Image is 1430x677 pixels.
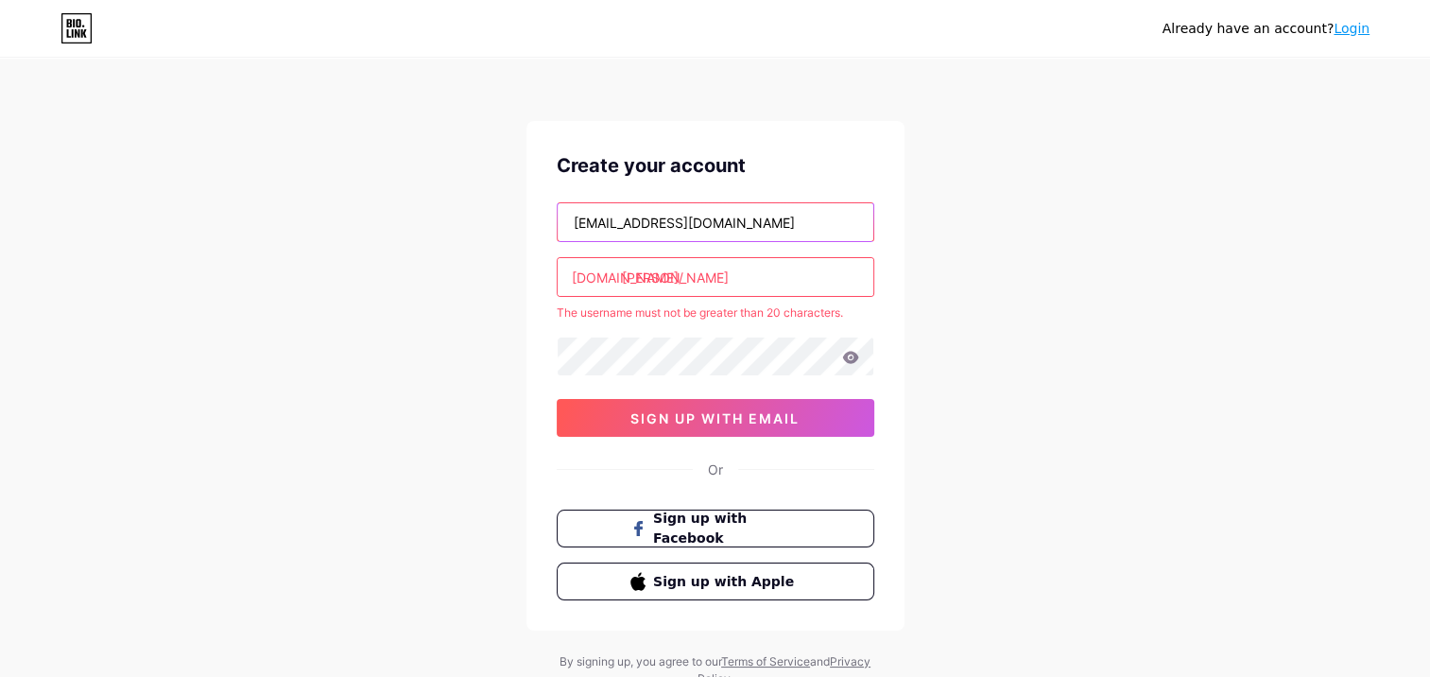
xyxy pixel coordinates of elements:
[708,460,723,479] div: Or
[558,258,873,296] input: username
[721,654,810,668] a: Terms of Service
[572,268,683,287] div: [DOMAIN_NAME]/
[557,151,874,180] div: Create your account
[630,410,800,426] span: sign up with email
[653,572,800,592] span: Sign up with Apple
[1163,19,1370,39] div: Already have an account?
[557,510,874,547] button: Sign up with Facebook
[557,304,874,321] div: The username must not be greater than 20 characters.
[558,203,873,241] input: Email
[557,399,874,437] button: sign up with email
[1334,21,1370,36] a: Login
[557,563,874,600] button: Sign up with Apple
[653,509,800,548] span: Sign up with Facebook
